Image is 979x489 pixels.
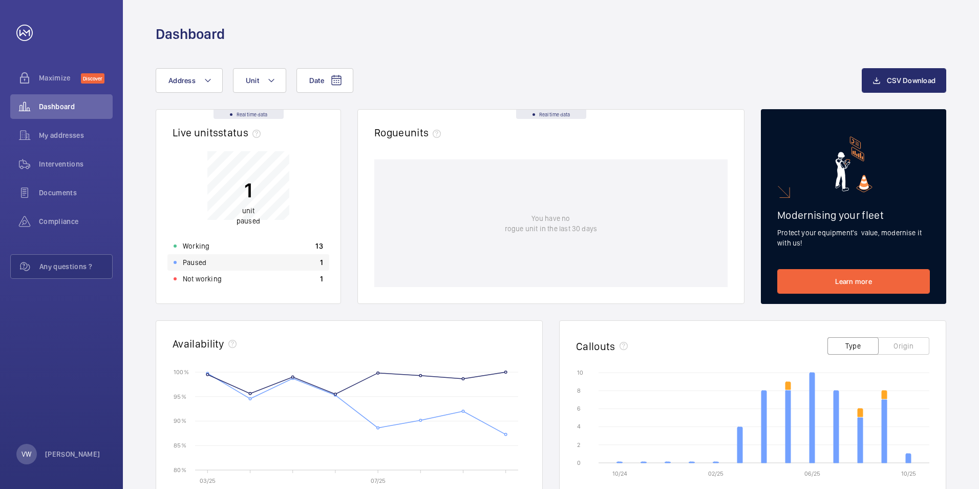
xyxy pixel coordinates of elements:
[320,274,323,284] p: 1
[777,228,930,248] p: Protect your equipment's value, modernise it with us!
[168,76,196,85] span: Address
[156,68,223,93] button: Address
[174,466,186,473] text: 80 %
[708,470,723,477] text: 02/25
[576,340,615,353] h2: Callouts
[901,470,916,477] text: 10/25
[577,423,581,430] text: 4
[320,257,323,268] p: 1
[577,387,581,394] text: 8
[22,449,31,459] p: VW
[237,217,260,225] span: paused
[39,130,113,140] span: My addresses
[371,477,386,484] text: 07/25
[315,241,323,251] p: 13
[233,68,286,93] button: Unit
[174,417,186,424] text: 90 %
[39,73,81,83] span: Maximize
[214,110,284,119] div: Real time data
[505,213,597,234] p: You have no rogue unit in the last 30 days
[862,68,946,93] button: CSV Download
[246,76,259,85] span: Unit
[878,337,929,355] button: Origin
[174,393,186,400] text: 95 %
[39,261,112,272] span: Any questions ?
[39,101,113,112] span: Dashboard
[174,442,186,449] text: 85 %
[296,68,353,93] button: Date
[39,216,113,227] span: Compliance
[804,470,820,477] text: 06/25
[39,159,113,169] span: Interventions
[156,25,225,44] h1: Dashboard
[577,459,581,466] text: 0
[777,209,930,221] h2: Modernising your fleet
[577,405,581,412] text: 6
[835,136,872,192] img: marketing-card.svg
[887,76,935,85] span: CSV Download
[577,369,583,376] text: 10
[777,269,930,294] a: Learn more
[405,126,445,139] span: units
[374,126,445,139] h2: Rogue
[612,470,627,477] text: 10/24
[237,206,260,226] p: unit
[45,449,100,459] p: [PERSON_NAME]
[173,126,265,139] h2: Live units
[218,126,265,139] span: status
[200,477,216,484] text: 03/25
[237,177,260,203] p: 1
[827,337,879,355] button: Type
[309,76,324,85] span: Date
[183,241,209,251] p: Working
[183,274,222,284] p: Not working
[174,368,189,375] text: 100 %
[173,337,224,350] h2: Availability
[516,110,586,119] div: Real time data
[577,441,580,449] text: 2
[183,257,206,268] p: Paused
[39,188,113,198] span: Documents
[81,73,104,84] span: Discover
